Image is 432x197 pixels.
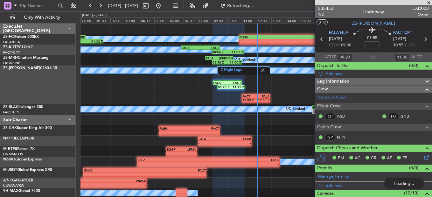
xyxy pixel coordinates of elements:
[62,179,146,183] div: WMSA
[412,5,429,12] span: EXD008
[256,94,269,98] div: FALA
[3,147,35,151] a: M-RTFSFalcon 7X
[405,42,415,49] span: ELDT
[145,168,206,172] div: FACT
[371,155,376,161] span: CR
[240,39,296,43] div: -
[140,17,154,23] div: 04:00
[394,53,410,61] input: --:--
[296,39,351,43] div: -
[3,105,43,109] a: ZS-SLAChallenger 350
[3,105,16,109] span: ZS-SLA
[318,173,349,180] a: Manage Permits
[3,50,20,55] a: FACT/CPT
[3,137,17,140] span: N411JE
[199,137,225,141] div: FALA
[219,56,233,60] div: [PERSON_NAME]
[84,168,145,172] div: GVAC
[3,110,20,115] a: FACT/CPT
[404,190,418,196] span: (10/10)
[325,54,336,60] span: ATOT
[213,81,227,85] div: FALA
[393,36,406,42] span: [DATE]
[96,17,110,23] div: 01:00
[3,35,39,39] a: ZS-FCIFalcon 900EX
[329,42,339,49] span: ETOT
[212,50,227,54] div: 08:56 Z
[3,147,17,151] span: M-RTFS
[409,165,418,171] span: (0/0)
[218,85,231,89] div: 09:20 Z
[401,113,415,119] a: GNB
[367,35,377,41] span: 01:55
[3,183,24,188] a: UUWW/VKO
[189,131,219,134] div: -
[318,5,333,12] span: 535453
[3,56,18,60] span: ZS-MRH
[318,12,333,17] span: 1/2
[325,71,429,76] div: Add new
[181,46,200,50] div: FAUT
[301,17,315,23] div: 15:00
[225,137,251,141] div: FCBB
[3,158,42,161] a: N68KJGlobal Express
[3,179,18,182] span: A7-CGA
[317,62,349,70] span: Dispatch To-Dos
[387,155,392,161] span: AF
[3,152,23,157] a: DNMM/LOS
[412,12,429,17] span: Owner
[3,137,34,140] a: N411JECL601-3R
[137,158,208,162] div: SBFZ
[242,17,257,23] div: 11:00
[181,147,196,151] div: LFMN
[325,113,335,120] div: CP
[3,158,15,161] span: N68KJ
[286,17,301,23] div: 14:00
[285,105,305,114] div: A/C Booked
[3,168,17,172] span: M-JSDT
[256,98,269,102] div: 12:55 Z
[154,17,169,23] div: 05:00
[318,94,346,101] a: Schedule Crew
[388,113,399,120] div: FO
[260,67,266,73] img: gray-close.svg
[317,165,332,172] span: Permits
[227,81,241,85] div: FACT
[208,162,279,166] div: -
[184,17,198,23] div: 07:00
[411,54,422,60] span: ALDT
[68,39,103,43] div: 01:32 Z
[242,94,256,98] div: FACT
[313,110,325,113] div: -
[3,168,52,172] a: M-JSDTGlobal Express XRS
[225,141,251,145] div: -
[317,19,328,25] button: UTC
[317,124,341,131] span: Cabin Crew
[325,183,429,188] div: Add new
[227,60,241,64] div: 11:00 Z
[3,189,40,193] a: 9H-MAXGlobal 7500
[338,155,344,161] span: PM
[341,42,351,49] span: 09:00
[3,126,52,130] a: ZS-CHKSuper King Air 300
[231,85,244,89] div: 11:11 Z
[227,50,243,54] div: 11:07 Z
[3,61,20,65] a: FAOR/JNB
[271,17,286,23] div: 13:00
[337,113,351,119] a: AGD
[355,155,360,161] span: AC
[329,36,342,42] span: [DATE]
[317,103,341,110] span: Flight Crew
[384,178,424,189] div: Loading...
[82,13,107,18] div: [DATE] - [DATE]
[352,20,395,27] span: ZS-[PERSON_NAME]
[393,30,412,36] span: FACT CPT
[167,152,181,155] div: -
[159,131,189,134] div: -
[206,56,219,60] div: FALA
[7,12,69,23] button: Only With Activity
[189,126,219,130] div: FACT
[240,35,296,39] div: OERK
[110,17,125,23] div: 02:00
[363,9,384,15] div: Underway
